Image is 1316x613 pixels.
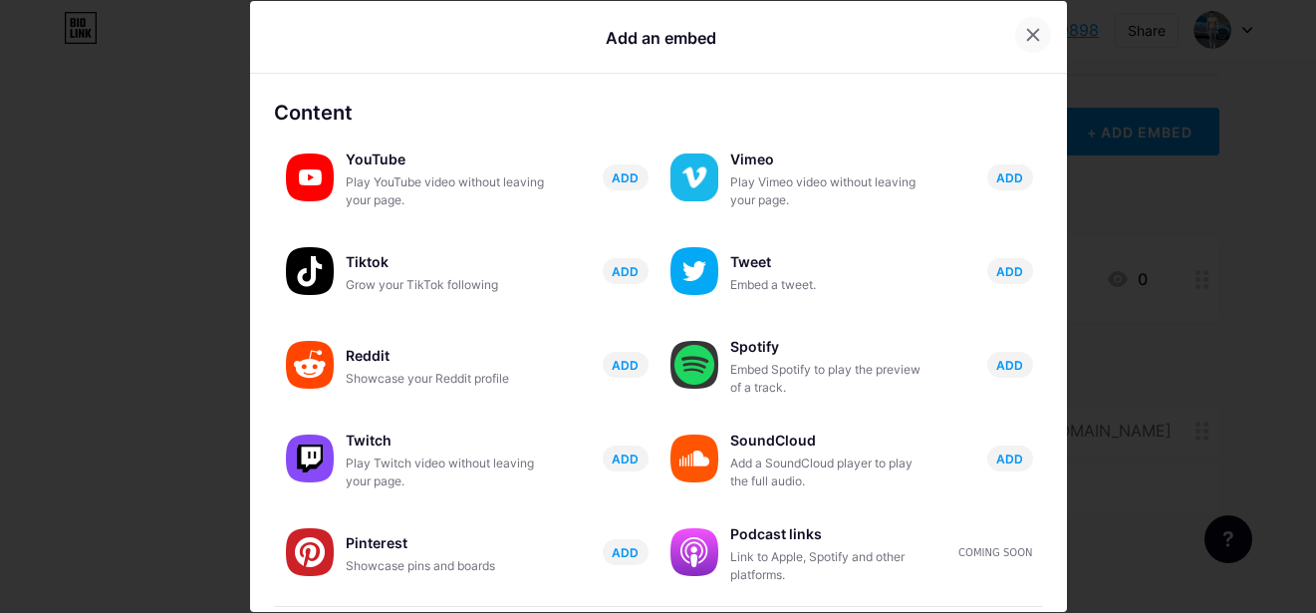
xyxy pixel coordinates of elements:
[603,539,649,565] button: ADD
[670,528,718,576] img: podcastlinks
[612,357,639,374] span: ADD
[958,545,1032,560] div: Coming soon
[730,146,929,173] div: Vimeo
[286,528,334,576] img: pinterest
[996,263,1023,280] span: ADD
[730,276,929,294] div: Embed a tweet.
[286,153,334,201] img: youtube
[612,169,639,186] span: ADD
[612,263,639,280] span: ADD
[996,357,1023,374] span: ADD
[346,427,545,455] div: Twitch
[987,352,1033,378] button: ADD
[603,352,649,378] button: ADD
[730,361,929,397] div: Embed Spotify to play the preview of a track.
[670,435,718,482] img: soundcloud
[346,248,545,276] div: Tiktok
[987,258,1033,284] button: ADD
[670,153,718,201] img: vimeo
[346,276,545,294] div: Grow your TikTok following
[730,248,929,276] div: Tweet
[346,173,545,209] div: Play YouTube video without leaving your page.
[996,451,1023,467] span: ADD
[286,247,334,295] img: tiktok
[346,455,545,490] div: Play Twitch video without leaving your page.
[346,342,545,370] div: Reddit
[603,258,649,284] button: ADD
[346,557,545,575] div: Showcase pins and boards
[730,333,929,361] div: Spotify
[603,446,649,471] button: ADD
[346,529,545,557] div: Pinterest
[606,26,716,50] div: Add an embed
[730,520,929,548] div: Podcast links
[670,341,718,389] img: spotify
[346,370,545,388] div: Showcase your Reddit profile
[346,146,545,173] div: YouTube
[730,455,929,490] div: Add a SoundCloud player to play the full audio.
[730,548,929,584] div: Link to Apple, Spotify and other platforms.
[670,247,718,295] img: twitter
[286,341,334,389] img: reddit
[274,98,1043,128] div: Content
[612,544,639,561] span: ADD
[612,451,639,467] span: ADD
[730,173,929,209] div: Play Vimeo video without leaving your page.
[987,446,1033,471] button: ADD
[730,427,929,455] div: SoundCloud
[987,164,1033,190] button: ADD
[996,169,1023,186] span: ADD
[603,164,649,190] button: ADD
[286,435,334,482] img: twitch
